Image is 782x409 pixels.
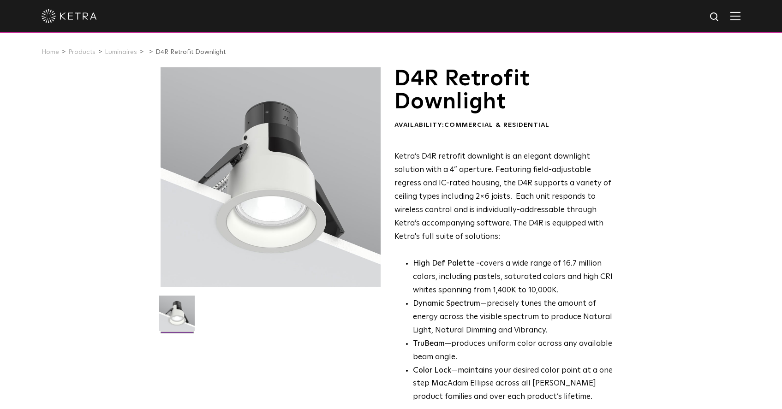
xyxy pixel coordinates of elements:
a: Luminaires [105,49,137,55]
li: —maintains your desired color point at a one step MacAdam Ellipse across all [PERSON_NAME] produc... [413,364,619,404]
strong: High Def Palette - [413,260,480,267]
p: covers a wide range of 16.7 million colors, including pastels, saturated colors and high CRI whit... [413,257,619,297]
strong: TruBeam [413,340,445,348]
p: Ketra’s D4R retrofit downlight is an elegant downlight solution with a 4” aperture. Featuring fie... [394,150,619,243]
a: Products [68,49,96,55]
a: Home [42,49,59,55]
img: Hamburger%20Nav.svg [730,12,740,20]
img: D4R Retrofit Downlight [159,296,195,338]
li: —precisely tunes the amount of energy across the visible spectrum to produce Natural Light, Natur... [413,297,619,338]
span: Commercial & Residential [444,122,549,128]
strong: Dynamic Spectrum [413,300,480,308]
img: ketra-logo-2019-white [42,9,97,23]
img: search icon [709,12,721,23]
li: —produces uniform color across any available beam angle. [413,338,619,364]
h1: D4R Retrofit Downlight [394,67,619,114]
a: D4R Retrofit Downlight [155,49,226,55]
strong: Color Lock [413,367,451,374]
div: Availability: [394,121,619,130]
